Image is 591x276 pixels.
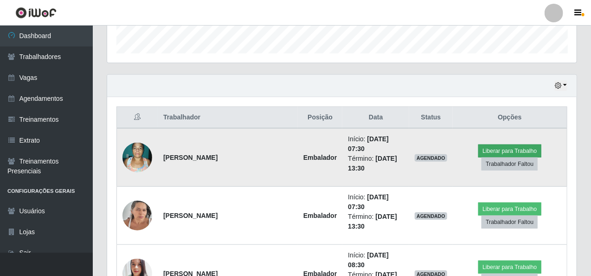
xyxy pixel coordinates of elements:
strong: [PERSON_NAME] [163,212,218,219]
th: Status [409,107,453,129]
button: Liberar para Trabalho [478,145,541,158]
button: Trabalhador Faltou [482,158,538,171]
img: 1677665450683.jpeg [122,138,152,177]
img: 1741963068390.jpeg [122,196,152,235]
li: Término: [348,212,404,231]
span: AGENDADO [415,212,447,220]
img: CoreUI Logo [15,7,57,19]
li: Início: [348,250,404,270]
th: Posição [298,107,342,129]
strong: [PERSON_NAME] [163,154,218,161]
li: Início: [348,134,404,154]
button: Trabalhador Faltou [482,216,538,229]
time: [DATE] 08:30 [348,251,389,269]
span: AGENDADO [415,154,447,162]
button: Liberar para Trabalho [478,203,541,216]
th: Data [342,107,409,129]
th: Opções [453,107,567,129]
li: Término: [348,154,404,173]
strong: Embalador [303,154,337,161]
button: Liberar para Trabalho [478,261,541,274]
li: Início: [348,192,404,212]
time: [DATE] 07:30 [348,193,389,210]
strong: Embalador [303,212,337,219]
time: [DATE] 07:30 [348,135,389,152]
th: Trabalhador [158,107,298,129]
